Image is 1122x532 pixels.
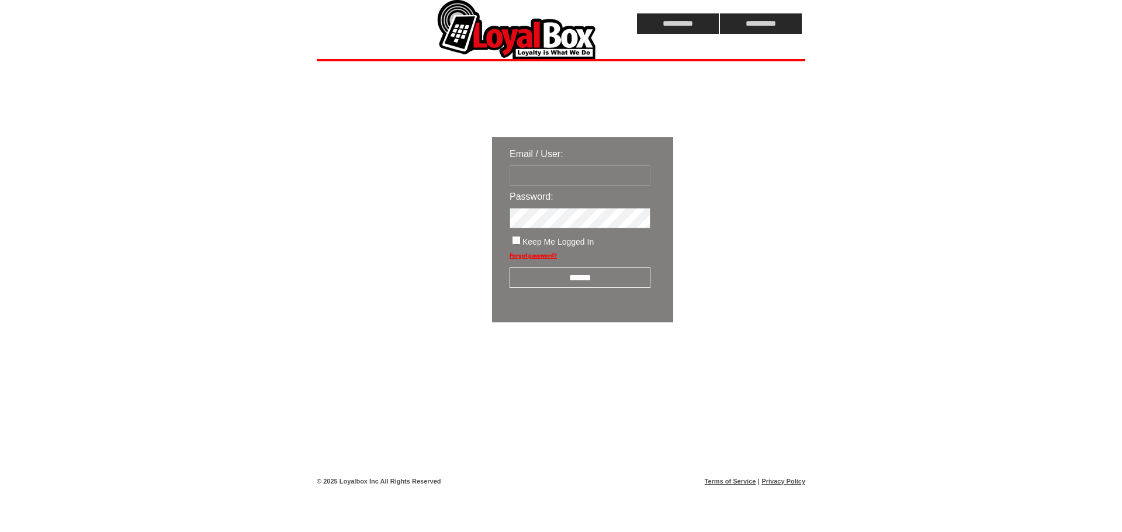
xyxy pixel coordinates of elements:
a: Terms of Service [705,478,756,485]
span: Keep Me Logged In [522,237,594,246]
span: | [758,478,760,485]
a: Forgot password? [510,252,557,259]
span: Email / User: [510,149,563,159]
span: © 2025 Loyalbox Inc All Rights Reserved [317,478,441,485]
a: Privacy Policy [761,478,805,485]
span: Password: [510,192,553,201]
img: transparent.png [707,352,766,366]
